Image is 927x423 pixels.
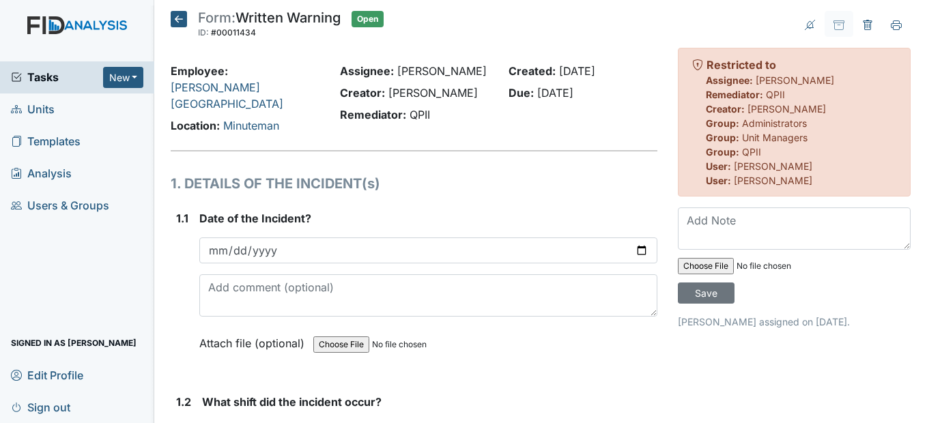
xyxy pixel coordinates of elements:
span: Units [11,99,55,120]
span: [DATE] [537,86,573,100]
span: Sign out [11,396,70,418]
strong: Created: [509,64,556,78]
button: New [103,67,144,88]
strong: User: [706,160,731,172]
span: [PERSON_NAME] [388,86,478,100]
span: Edit Profile [11,364,83,385]
a: [PERSON_NAME][GEOGRAPHIC_DATA] [171,81,283,111]
span: [PERSON_NAME] [734,175,812,186]
strong: Due: [509,86,534,100]
strong: Remediator: [340,108,406,121]
strong: Assignee: [706,74,753,86]
strong: Employee: [171,64,228,78]
strong: Group: [706,117,739,129]
span: [PERSON_NAME] [397,64,487,78]
input: Save [678,282,735,304]
span: Templates [11,131,81,152]
label: Attach file (optional) [199,327,310,351]
span: QPII [410,108,430,121]
strong: Remediator: [706,89,763,100]
p: [PERSON_NAME] assigned on [DATE]. [678,315,911,329]
span: Users & Groups [11,195,109,216]
span: Open [352,11,384,27]
strong: Location: [171,119,220,132]
span: [DATE] [559,64,595,78]
a: Minuteman [223,119,279,132]
strong: User: [706,175,731,186]
span: Date of the Incident? [199,211,311,225]
strong: Creator: [706,103,745,115]
strong: Restricted to [707,58,776,72]
span: #00011434 [211,27,256,38]
span: Analysis [11,163,72,184]
label: 1.1 [176,210,188,227]
h1: 1. DETAILS OF THE INCIDENT(s) [171,173,657,194]
span: [PERSON_NAME] [747,103,826,115]
strong: Group: [706,146,739,158]
label: 1.2 [176,394,191,410]
span: [PERSON_NAME] [756,74,834,86]
div: Written Warning [198,11,341,41]
strong: Group: [706,132,739,143]
span: [PERSON_NAME] [734,160,812,172]
strong: Creator: [340,86,385,100]
span: Administrators [742,117,807,129]
span: Form: [198,10,236,26]
strong: Assignee: [340,64,394,78]
a: Tasks [11,69,103,85]
span: Unit Managers [742,132,808,143]
span: QPII [766,89,785,100]
span: ID: [198,27,209,38]
span: QPII [742,146,761,158]
span: What shift did the incident occur? [202,395,382,409]
span: Signed in as [PERSON_NAME] [11,332,137,353]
